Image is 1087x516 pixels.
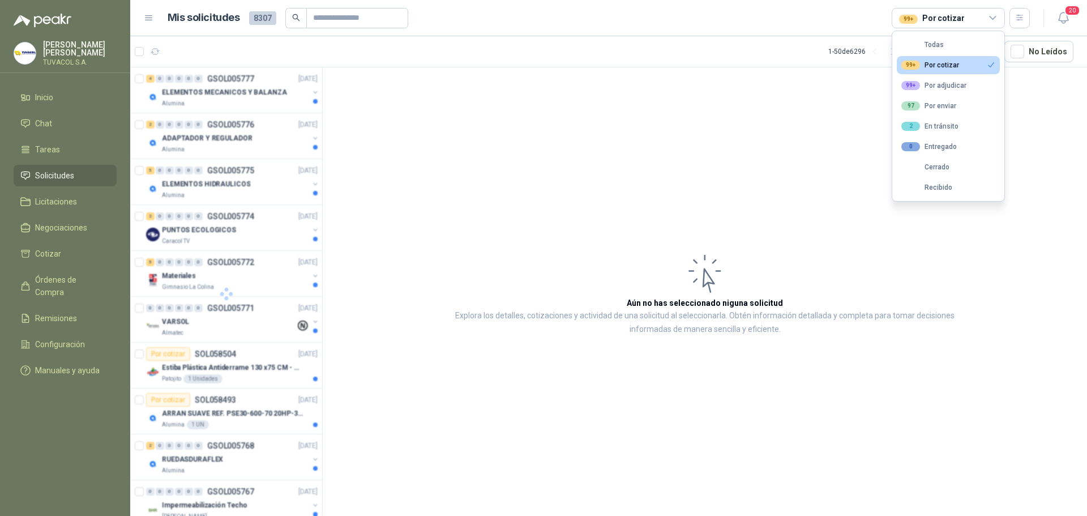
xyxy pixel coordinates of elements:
div: 2 [901,122,920,131]
span: Cotizar [35,248,61,260]
button: 97Por enviar [897,97,1000,115]
span: Inicio [35,91,53,104]
div: 99+ [901,81,920,90]
a: Manuales y ayuda [14,360,117,381]
span: Licitaciones [35,195,77,208]
span: Órdenes de Compra [35,274,106,298]
p: Explora los detalles, cotizaciones y actividad de una solicitud al seleccionarla. Obtén informaci... [436,309,974,336]
button: 99+Por cotizar [897,56,1000,74]
img: Company Logo [14,42,36,64]
button: 20 [1053,8,1073,28]
h3: Aún no has seleccionado niguna solicitud [627,297,783,309]
div: 1 - 50 de 6296 [828,42,902,61]
div: Por cotizar [901,61,959,70]
span: Configuración [35,338,85,351]
div: Recibido [901,184,952,191]
span: Solicitudes [35,169,74,182]
span: Chat [35,117,52,130]
div: 0 [901,142,920,151]
span: Tareas [35,143,60,156]
p: TUVACOL S.A. [43,59,117,66]
span: Manuales y ayuda [35,364,100,377]
a: Inicio [14,87,117,108]
a: Configuración [14,334,117,355]
div: 99+ [901,61,920,70]
button: 99+Por adjudicar [897,76,1000,95]
div: Por enviar [901,101,956,110]
div: Todas [901,41,944,49]
a: Negociaciones [14,217,117,238]
div: Por adjudicar [901,81,966,90]
img: Logo peakr [14,14,71,27]
a: Remisiones [14,308,117,329]
a: Cotizar [14,243,117,265]
div: Por cotizar [899,12,964,24]
a: Tareas [14,139,117,160]
div: Entregado [901,142,957,151]
a: Licitaciones [14,191,117,212]
div: Cerrado [901,163,949,171]
a: Órdenes de Compra [14,269,117,303]
button: No Leídos [1004,41,1073,62]
button: Recibido [897,178,1000,197]
div: En tránsito [901,122,958,131]
span: 8307 [249,11,276,25]
div: 97 [901,101,920,110]
a: Chat [14,113,117,134]
button: 0Entregado [897,138,1000,156]
button: Todas [897,36,1000,54]
span: search [292,14,300,22]
span: 20 [1064,5,1080,16]
h1: Mis solicitudes [168,10,240,26]
span: Remisiones [35,312,77,325]
button: Cerrado [897,158,1000,176]
button: 2En tránsito [897,117,1000,135]
div: 99+ [899,15,918,24]
p: [PERSON_NAME] [PERSON_NAME] [43,41,117,57]
a: Solicitudes [14,165,117,186]
span: Negociaciones [35,221,87,234]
